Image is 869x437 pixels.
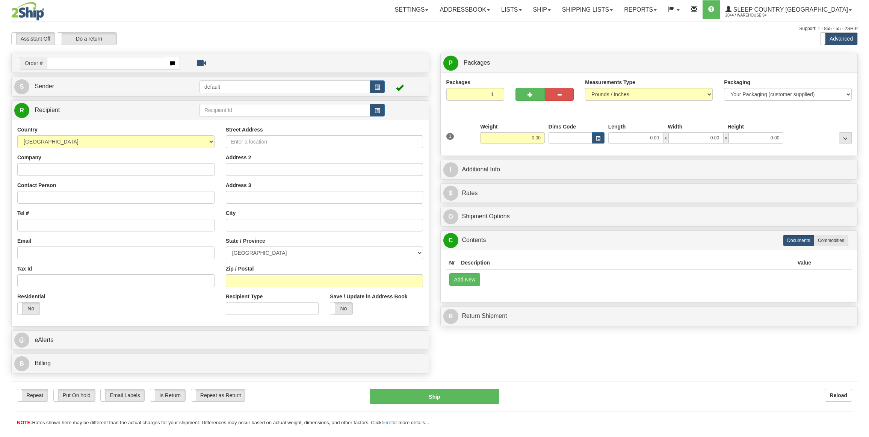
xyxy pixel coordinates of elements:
[330,302,352,315] label: No
[556,0,618,19] a: Shipping lists
[226,237,265,245] label: State / Province
[17,237,31,245] label: Email
[449,273,481,286] button: Add New
[226,293,263,300] label: Recipient Type
[731,6,848,13] span: Sleep Country [GEOGRAPHIC_DATA]
[443,55,855,71] a: P Packages
[821,33,857,45] label: Advanced
[226,135,423,148] input: Enter a location
[668,123,683,130] label: Width
[725,12,782,19] span: 2044 / Warehouse 94
[480,123,497,130] label: Weight
[852,180,868,257] iframe: chat widget
[14,356,426,371] a: B Billing
[14,79,29,94] span: S
[57,33,116,45] label: Do a return
[794,256,814,270] th: Value
[443,162,855,177] a: IAdditional Info
[370,389,500,404] button: Ship
[17,209,29,217] label: Tel #
[20,57,47,70] span: Order #
[443,209,855,224] a: OShipment Options
[35,107,60,113] span: Recipient
[585,79,635,86] label: Measurements Type
[226,181,251,189] label: Address 3
[11,26,858,32] div: Support: 1 - 855 - 55 - 2SHIP
[17,389,48,401] label: Repeat
[14,356,29,371] span: B
[17,126,38,133] label: Country
[443,233,855,248] a: CContents
[35,337,53,343] span: eAlerts
[191,389,245,401] label: Repeat as Return
[720,0,857,19] a: Sleep Country [GEOGRAPHIC_DATA] 2044 / Warehouse 94
[12,33,55,45] label: Assistant Off
[443,209,458,224] span: O
[434,0,496,19] a: Addressbook
[727,123,744,130] label: Height
[35,83,54,89] span: Sender
[226,265,254,272] label: Zip / Postal
[443,56,458,71] span: P
[17,181,56,189] label: Contact Person
[11,419,858,426] div: Rates shown here may be different than the actual charges for your shipment. Differences may occu...
[389,0,434,19] a: Settings
[226,126,263,133] label: Street Address
[226,209,236,217] label: City
[783,235,814,246] label: Documents
[14,103,179,118] a: R Recipient
[150,389,185,401] label: Is Return
[446,256,458,270] th: Nr
[17,154,41,161] label: Company
[443,233,458,248] span: C
[443,186,458,201] span: $
[443,308,855,324] a: RReturn Shipment
[724,79,750,86] label: Packaging
[330,293,407,300] label: Save / Update in Address Book
[814,235,848,246] label: Commodities
[18,302,40,315] label: No
[446,133,454,140] span: 1
[443,309,458,324] span: R
[101,389,144,401] label: Email Labels
[35,360,51,366] span: Billing
[830,392,847,398] b: Reload
[17,420,32,425] span: NOTE:
[443,162,458,177] span: I
[496,0,527,19] a: Lists
[14,79,199,94] a: S Sender
[14,333,29,348] span: @
[825,389,852,402] button: Reload
[17,293,45,300] label: Residential
[464,59,490,66] span: Packages
[608,123,626,130] label: Length
[11,2,44,21] img: logo2044.jpg
[199,104,370,116] input: Recipient Id
[549,123,576,130] label: Dims Code
[443,186,855,201] a: $Rates
[14,103,29,118] span: R
[382,420,391,425] a: here
[14,333,426,348] a: @ eAlerts
[226,154,251,161] label: Address 2
[446,79,471,86] label: Packages
[458,256,794,270] th: Description
[54,389,95,401] label: Put On hold
[527,0,556,19] a: Ship
[839,132,852,144] div: ...
[663,132,668,144] span: x
[723,132,728,144] span: x
[199,80,370,93] input: Sender Id
[17,265,32,272] label: Tax Id
[618,0,662,19] a: Reports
